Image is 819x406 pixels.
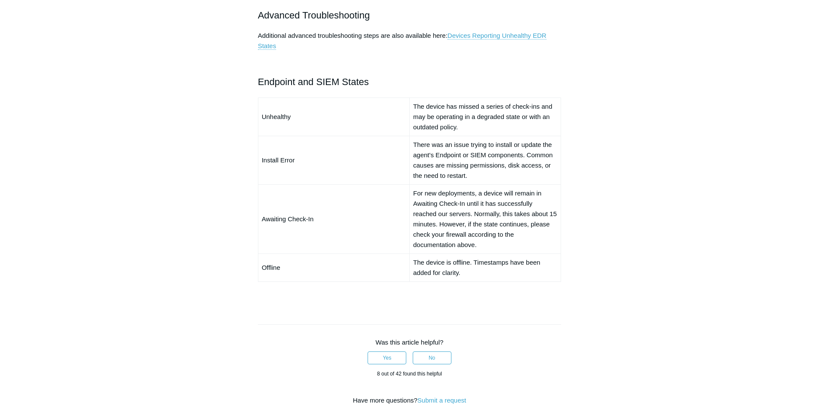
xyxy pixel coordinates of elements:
p: Additional advanced troubleshooting steps are also available here: [258,31,561,51]
td: There was an issue trying to install or update the agent's Endpoint or SIEM components. Common ca... [409,136,561,184]
td: Unhealthy [258,98,409,136]
span: 8 out of 42 found this helpful [377,371,442,377]
a: Submit a request [417,397,466,404]
div: Have more questions? [258,396,561,406]
span: Was this article helpful? [376,339,444,346]
button: This article was helpful [368,351,406,364]
td: Awaiting Check-In [258,184,409,253]
td: Offline [258,253,409,281]
td: The device is offline. Timestamps have been added for clarity. [409,253,561,281]
td: Install Error [258,136,409,184]
button: This article was not helpful [413,351,451,364]
td: The device has missed a series of check-ins and may be operating in a degraded state or with an o... [409,98,561,136]
a: Devices Reporting Unhealthy EDR States [258,32,546,50]
h2: Endpoint and SIEM States [258,74,561,89]
h2: Advanced Troubleshooting [258,8,561,23]
td: For new deployments, a device will remain in Awaiting Check-In until it has successfully reached ... [409,184,561,253]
